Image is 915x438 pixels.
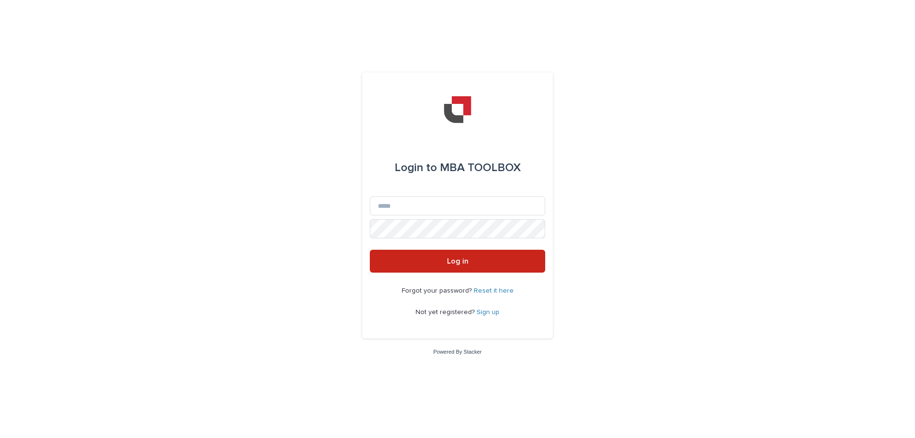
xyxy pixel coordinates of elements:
[416,309,477,316] span: Not yet registered?
[443,95,471,124] img: YiAiwBLRm2aPEWe5IFcA
[395,154,521,181] div: MBA TOOLBOX
[447,257,468,265] span: Log in
[474,287,514,294] a: Reset it here
[433,349,481,355] a: Powered By Stacker
[370,250,545,273] button: Log in
[477,309,499,316] a: Sign up
[402,287,474,294] span: Forgot your password?
[395,162,437,173] span: Login to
